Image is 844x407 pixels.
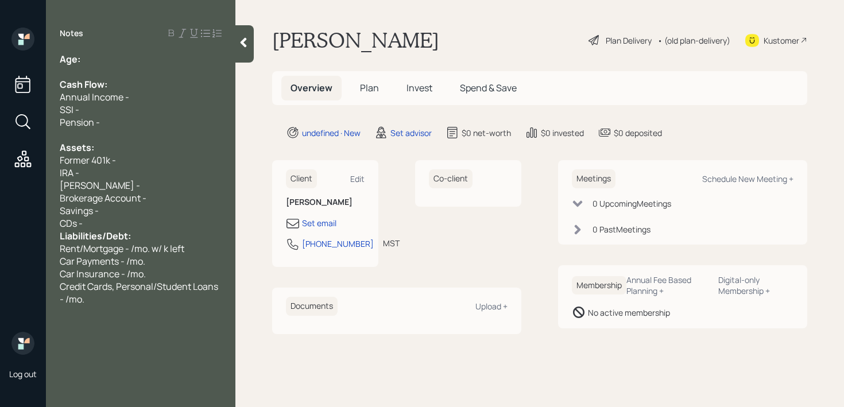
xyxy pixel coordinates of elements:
[272,28,439,53] h1: [PERSON_NAME]
[588,307,670,319] div: No active membership
[60,255,145,268] span: Car Payments - /mo.
[60,280,220,305] span: Credit Cards, Personal/Student Loans - /mo.
[429,169,473,188] h6: Co-client
[475,301,508,312] div: Upload +
[383,237,400,249] div: MST
[302,217,336,229] div: Set email
[718,274,793,296] div: Digital-only Membership +
[11,332,34,355] img: retirable_logo.png
[593,223,651,235] div: 0 Past Meeting s
[60,268,146,280] span: Car Insurance - /mo.
[60,230,131,242] span: Liabilities/Debt:
[286,297,338,316] h6: Documents
[286,169,317,188] h6: Client
[541,127,584,139] div: $0 invested
[60,179,140,192] span: [PERSON_NAME] -
[60,141,94,154] span: Assets:
[626,274,709,296] div: Annual Fee Based Planning +
[614,127,662,139] div: $0 deposited
[350,173,365,184] div: Edit
[764,34,799,46] div: Kustomer
[9,369,37,379] div: Log out
[390,127,432,139] div: Set advisor
[60,28,83,39] label: Notes
[60,116,100,129] span: Pension -
[406,82,432,94] span: Invest
[572,169,615,188] h6: Meetings
[60,78,107,91] span: Cash Flow:
[60,192,146,204] span: Brokerage Account -
[462,127,511,139] div: $0 net-worth
[60,53,80,65] span: Age:
[60,217,83,230] span: CDs -
[460,82,517,94] span: Spend & Save
[60,103,79,116] span: SSI -
[60,242,184,255] span: Rent/Mortgage - /mo. w/ k left
[291,82,332,94] span: Overview
[302,127,361,139] div: undefined · New
[657,34,730,46] div: • (old plan-delivery)
[302,238,374,250] div: [PHONE_NUMBER]
[572,276,626,295] h6: Membership
[286,197,365,207] h6: [PERSON_NAME]
[606,34,652,46] div: Plan Delivery
[60,91,129,103] span: Annual Income -
[60,154,116,166] span: Former 401k -
[60,204,99,217] span: Savings -
[360,82,379,94] span: Plan
[593,197,671,210] div: 0 Upcoming Meeting s
[702,173,793,184] div: Schedule New Meeting +
[60,166,79,179] span: IRA -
